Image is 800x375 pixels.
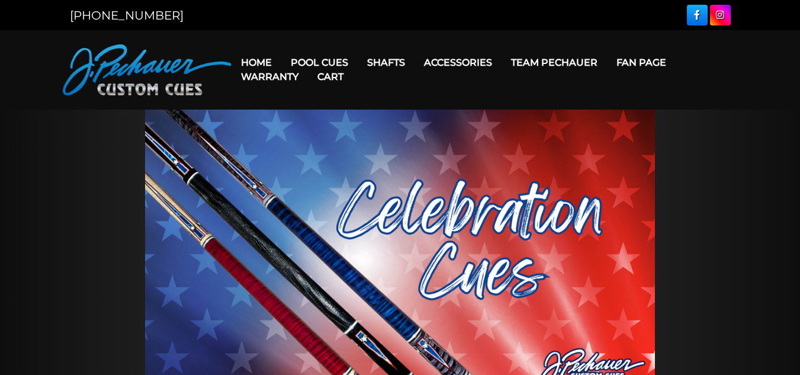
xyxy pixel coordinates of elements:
[607,47,676,78] a: Fan Page
[281,47,358,78] a: Pool Cues
[232,47,281,78] a: Home
[70,8,184,23] a: [PHONE_NUMBER]
[502,47,607,78] a: Team Pechauer
[63,44,232,95] img: Pechauer Custom Cues
[232,62,308,92] a: Warranty
[308,62,353,92] a: Cart
[415,47,502,78] a: Accessories
[358,47,415,78] a: Shafts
